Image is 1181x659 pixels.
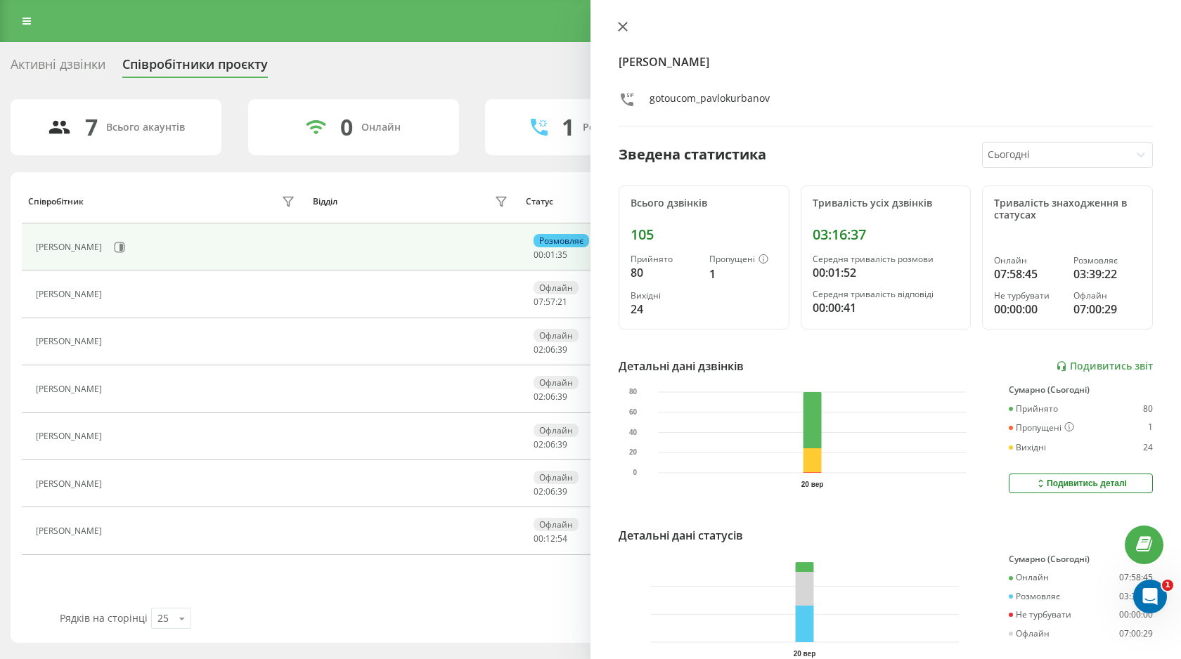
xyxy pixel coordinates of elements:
[534,297,567,307] div: : :
[36,526,105,536] div: [PERSON_NAME]
[534,345,567,355] div: : :
[36,242,105,252] div: [PERSON_NAME]
[994,256,1061,266] div: Онлайн
[534,534,567,544] div: : :
[534,392,567,402] div: : :
[11,57,105,79] div: Активні дзвінки
[85,114,98,141] div: 7
[1119,592,1153,601] div: 03:39:22
[546,438,555,450] span: 06
[1119,629,1153,639] div: 07:00:29
[619,358,744,374] div: Детальні дані дзвінків
[36,337,105,346] div: [PERSON_NAME]
[1073,291,1141,301] div: Офлайн
[526,197,553,207] div: Статус
[340,114,353,141] div: 0
[361,122,401,133] div: Онлайн
[629,408,638,416] text: 60
[1009,385,1153,395] div: Сумарно (Сьогодні)
[709,254,777,266] div: Пропущені
[557,296,567,308] span: 21
[1009,474,1153,493] button: Подивитись деталі
[801,481,824,488] text: 20 вер
[36,431,105,441] div: [PERSON_NAME]
[557,533,567,544] span: 54
[28,197,84,207] div: Співробітник
[546,344,555,355] span: 06
[562,114,574,141] div: 1
[1009,443,1046,452] div: Вихідні
[1143,404,1153,414] div: 80
[534,518,579,531] div: Офлайн
[557,438,567,450] span: 39
[631,226,777,243] div: 105
[1035,478,1127,489] div: Подивитись деталі
[994,301,1061,318] div: 00:00:00
[546,391,555,403] span: 06
[1009,629,1050,639] div: Офлайн
[36,289,105,299] div: [PERSON_NAME]
[534,487,567,497] div: : :
[813,264,960,281] div: 00:01:52
[1119,610,1153,620] div: 00:00:00
[546,485,555,497] span: 06
[633,469,638,477] text: 0
[36,384,105,394] div: [PERSON_NAME]
[534,329,579,342] div: Офлайн
[650,91,770,112] div: gotoucom_pavlokurbanov
[709,266,777,282] div: 1
[534,250,567,260] div: : :
[534,344,543,355] span: 02
[631,291,698,301] div: Вихідні
[994,291,1061,301] div: Не турбувати
[813,254,960,264] div: Середня тривалість розмови
[813,289,960,299] div: Середня тривалість відповіді
[1162,580,1173,591] span: 1
[534,424,579,437] div: Офлайн
[534,438,543,450] span: 02
[534,485,543,497] span: 02
[534,281,579,294] div: Офлайн
[546,249,555,261] span: 01
[631,301,698,318] div: 24
[557,391,567,403] span: 39
[813,197,960,209] div: Тривалість усіх дзвінків
[629,429,638,436] text: 40
[313,197,337,207] div: Відділ
[1009,422,1074,433] div: Пропущені
[619,53,1153,70] h4: [PERSON_NAME]
[631,264,698,281] div: 80
[631,254,698,264] div: Прийнято
[619,144,766,165] div: Зведена статистика
[1143,443,1153,452] div: 24
[157,611,169,625] div: 25
[534,440,567,450] div: : :
[1133,580,1167,613] iframe: Intercom live chat
[1056,360,1153,372] a: Подивитись звіт
[1073,301,1141,318] div: 07:00:29
[534,533,543,544] span: 00
[1073,256,1141,266] div: Розмовляє
[994,197,1141,221] div: Тривалість знаходження в статусах
[546,296,555,308] span: 57
[1009,554,1153,564] div: Сумарно (Сьогодні)
[631,197,777,209] div: Всього дзвінків
[1009,404,1058,414] div: Прийнято
[534,249,543,261] span: 00
[629,389,638,396] text: 80
[557,485,567,497] span: 39
[813,226,960,243] div: 03:16:37
[534,376,579,389] div: Офлайн
[557,249,567,261] span: 35
[1009,592,1060,601] div: Розмовляє
[546,533,555,544] span: 12
[60,611,148,625] span: Рядків на сторінці
[629,449,638,457] text: 20
[557,344,567,355] span: 39
[583,122,651,133] div: Розмовляють
[994,266,1061,282] div: 07:58:45
[1009,573,1049,582] div: Онлайн
[1148,422,1153,433] div: 1
[1009,610,1071,620] div: Не турбувати
[534,391,543,403] span: 02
